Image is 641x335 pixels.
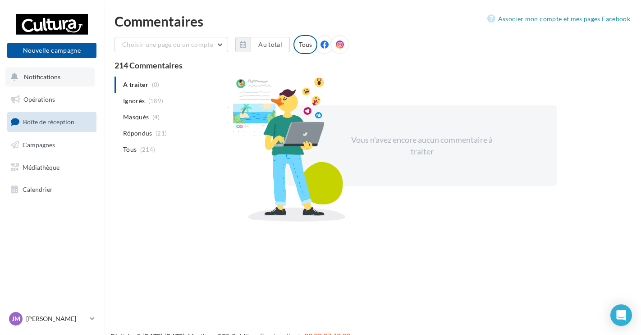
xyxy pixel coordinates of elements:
[123,96,145,105] span: Ignorés
[23,163,60,171] span: Médiathèque
[5,112,98,131] a: Boîte de réception
[156,130,167,137] span: (21)
[23,186,53,193] span: Calendrier
[251,37,290,52] button: Au total
[123,113,149,122] span: Masqués
[114,37,228,52] button: Choisir une page ou un compte
[123,129,152,138] span: Répondus
[23,118,74,126] span: Boîte de réception
[114,61,630,69] div: 214 Commentaires
[23,95,55,103] span: Opérations
[26,314,86,323] p: [PERSON_NAME]
[293,35,317,54] div: Tous
[122,41,213,48] span: Choisir une page ou un compte
[5,90,98,109] a: Opérations
[140,146,156,153] span: (214)
[23,141,55,149] span: Campagnes
[152,113,160,121] span: (4)
[235,37,290,52] button: Au total
[5,136,98,154] a: Campagnes
[5,158,98,177] a: Médiathèque
[24,73,60,81] span: Notifications
[7,43,96,58] button: Nouvelle campagne
[487,14,630,24] a: Associer mon compte et mes pages Facebook
[610,304,632,326] div: Open Intercom Messenger
[123,145,137,154] span: Tous
[5,68,95,86] button: Notifications
[114,14,630,28] div: Commentaires
[7,310,96,327] a: JM [PERSON_NAME]
[12,314,20,323] span: JM
[344,134,499,157] div: Vous n'avez encore aucun commentaire à traiter
[5,180,98,199] a: Calendrier
[148,97,164,104] span: (189)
